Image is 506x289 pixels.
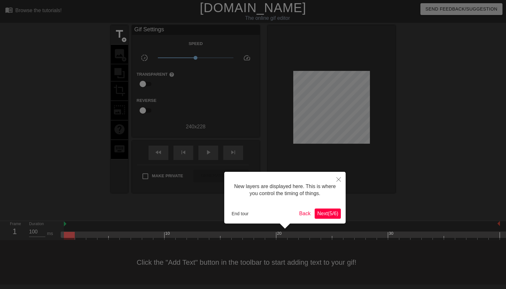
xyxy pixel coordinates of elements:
button: Next [315,209,341,219]
span: Next ( 5 / 6 ) [317,211,338,216]
div: New layers are displayed here. This is where you control the timing of things. [229,177,341,204]
button: Back [297,209,313,219]
button: End tour [229,209,251,218]
button: Close [332,172,346,186]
